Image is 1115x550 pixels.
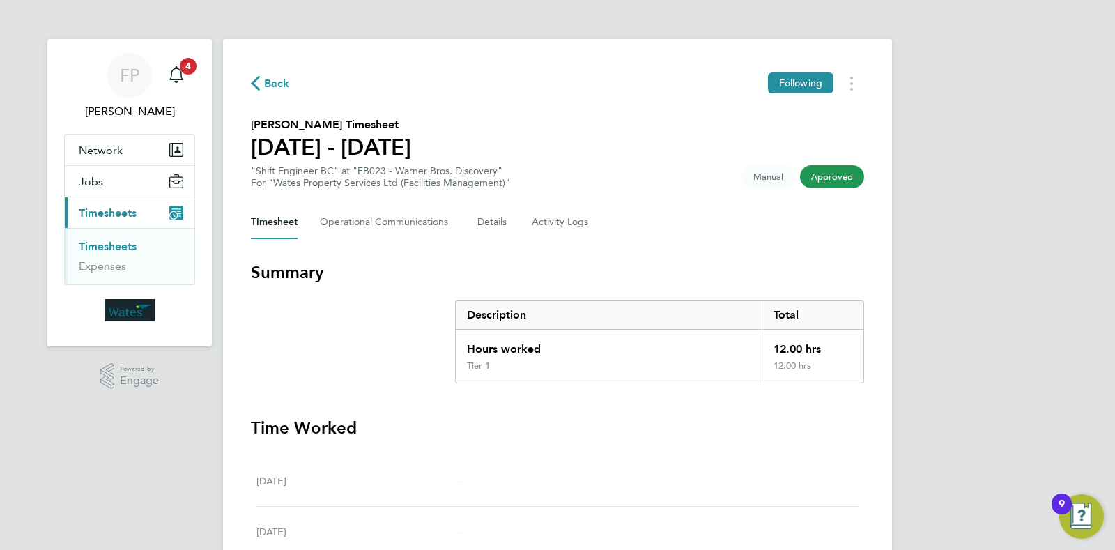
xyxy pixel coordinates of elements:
[1059,494,1104,539] button: Open Resource Center, 9 new notifications
[532,206,590,239] button: Activity Logs
[251,206,298,239] button: Timesheet
[768,72,833,93] button: Following
[65,197,194,228] button: Timesheets
[251,165,510,189] div: "Shift Engineer BC" at "FB023 - Warner Bros. Discovery"
[251,133,411,161] h1: [DATE] - [DATE]
[779,77,822,89] span: Following
[256,524,457,540] div: [DATE]
[320,206,455,239] button: Operational Communications
[79,259,126,273] a: Expenses
[742,165,794,188] span: This timesheet was manually created.
[1059,504,1065,522] div: 9
[256,473,457,489] div: [DATE]
[800,165,864,188] span: This timesheet has been approved.
[64,103,195,120] span: Frank Penfold
[105,299,155,321] img: wates-logo-retina.png
[47,39,212,346] nav: Main navigation
[251,75,290,92] button: Back
[762,301,863,329] div: Total
[477,206,509,239] button: Details
[65,135,194,165] button: Network
[162,53,190,98] a: 4
[264,75,290,92] span: Back
[762,360,863,383] div: 12.00 hrs
[762,330,863,360] div: 12.00 hrs
[251,261,864,284] h3: Summary
[456,301,762,329] div: Description
[120,66,139,84] span: FP
[79,206,137,220] span: Timesheets
[65,228,194,284] div: Timesheets
[457,474,463,487] span: –
[120,375,159,387] span: Engage
[65,166,194,197] button: Jobs
[839,72,864,94] button: Timesheets Menu
[64,299,195,321] a: Go to home page
[251,116,411,133] h2: [PERSON_NAME] Timesheet
[456,330,762,360] div: Hours worked
[467,360,490,372] div: Tier 1
[180,58,197,75] span: 4
[251,177,510,189] div: For "Wates Property Services Ltd (Facilities Management)"
[100,363,160,390] a: Powered byEngage
[251,417,864,439] h3: Time Worked
[79,240,137,253] a: Timesheets
[455,300,864,383] div: Summary
[79,144,123,157] span: Network
[120,363,159,375] span: Powered by
[79,175,103,188] span: Jobs
[457,525,463,538] span: –
[64,53,195,120] a: FP[PERSON_NAME]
